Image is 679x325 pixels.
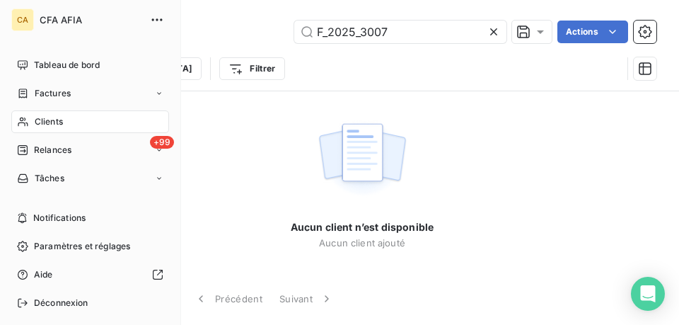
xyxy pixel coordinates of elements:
[33,212,86,224] span: Notifications
[40,14,141,25] span: CFA AFIA
[11,263,169,286] a: Aide
[185,284,271,314] button: Précédent
[150,136,174,149] span: +99
[34,268,53,281] span: Aide
[11,8,34,31] div: CA
[219,57,284,80] button: Filtrer
[34,59,100,72] span: Tableau de bord
[317,115,407,203] img: empty state
[34,297,88,309] span: Déconnexion
[34,240,130,253] span: Paramètres et réglages
[291,220,434,234] span: Aucun client n’est disponible
[35,87,71,100] span: Factures
[271,284,342,314] button: Suivant
[34,144,71,156] span: Relances
[294,21,506,43] input: Rechercher
[35,172,64,185] span: Tâches
[319,237,405,249] span: Aucun client ajouté
[35,115,63,128] span: Clients
[631,277,665,311] div: Open Intercom Messenger
[557,21,628,43] button: Actions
